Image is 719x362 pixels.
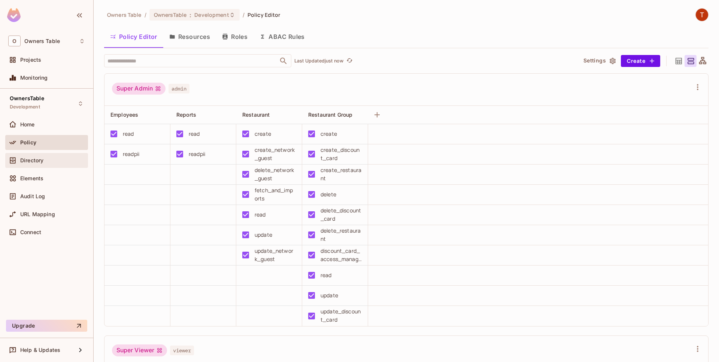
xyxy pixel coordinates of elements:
div: read [255,211,266,219]
img: TableSteaks Development [696,9,708,21]
li: / [145,11,146,18]
div: Super Viewer [112,344,167,356]
span: Development [10,104,40,110]
div: delete_network_guest [255,166,296,182]
span: OwnersTable [154,11,186,18]
span: Policy [20,139,36,145]
span: Employees [110,111,138,118]
span: refresh [346,57,353,65]
div: discount_card_access_management [321,247,362,263]
div: create_network_guest [255,146,296,162]
span: viewer [170,346,194,355]
span: Policy Editor [248,11,280,18]
span: Restaurant Group [308,111,352,118]
span: Click to refresh data [343,56,354,65]
div: delete_discount_card [321,206,362,223]
p: Last Updated just now [294,58,343,64]
span: Home [20,122,35,128]
div: readpii [123,150,139,158]
div: read [189,130,200,138]
div: delete [321,190,336,199]
button: Upgrade [6,320,87,332]
span: Restaurant [242,111,270,118]
div: readpii [189,150,205,158]
button: Open [278,56,289,66]
div: update_network_guest [255,247,296,263]
div: update [321,291,338,300]
div: create [321,130,337,138]
span: URL Mapping [20,211,55,217]
span: Workspace: Owners Table [24,38,60,44]
span: Connect [20,229,41,235]
div: read [123,130,134,138]
span: Elements [20,175,43,181]
button: Settings [580,55,618,67]
li: / [243,11,245,18]
button: Roles [216,27,254,46]
span: Audit Log [20,193,45,199]
div: create_restaurant [321,166,362,182]
div: Super Admin [112,83,166,95]
button: Policy Editor [104,27,163,46]
div: fetch_and_imports [255,186,296,203]
span: OwnersTable [10,95,44,101]
span: O [8,36,21,46]
span: Monitoring [20,75,48,81]
span: Development [194,11,229,18]
div: read [321,271,332,279]
div: update_discount_card [321,307,362,324]
button: ABAC Rules [254,27,311,46]
button: Resources [163,27,216,46]
span: : [189,12,192,18]
span: Help & Updates [20,347,60,353]
span: Reports [176,111,196,118]
span: Directory [20,157,43,163]
div: create [255,130,271,138]
span: admin [169,84,189,93]
div: create_discount_card [321,146,362,162]
span: the active workspace [107,11,142,18]
img: SReyMgAAAABJRU5ErkJggg== [7,8,21,22]
span: Projects [20,57,41,63]
div: update [255,231,272,239]
button: Create [621,55,660,67]
button: refresh [345,56,354,65]
div: delete_restaurant [321,227,362,243]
